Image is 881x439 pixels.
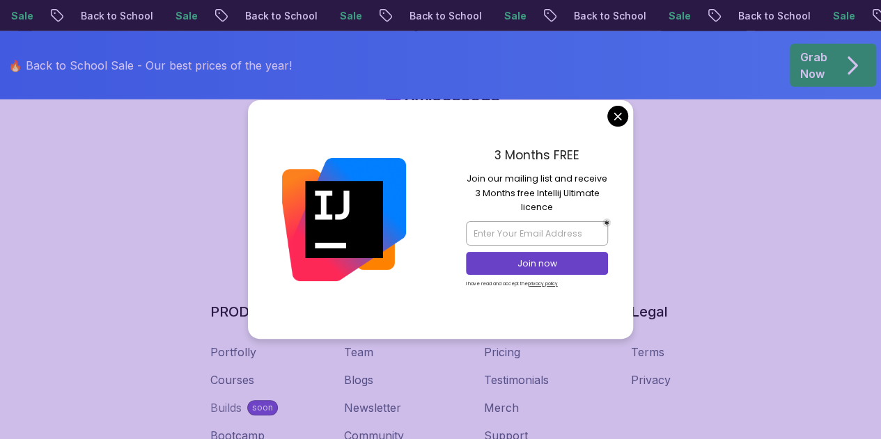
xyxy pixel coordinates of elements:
[344,399,401,416] a: Newsletter
[344,344,373,360] a: Team
[484,399,519,416] a: Merch
[142,9,187,23] p: Sale
[484,372,549,388] a: Testimonials
[47,9,142,23] p: Back to School
[471,9,515,23] p: Sale
[800,9,844,23] p: Sale
[540,9,635,23] p: Back to School
[631,302,671,321] h3: Legal
[631,344,664,360] a: Terms
[376,9,471,23] p: Back to School
[631,372,671,388] a: Privacy
[210,399,242,416] div: Builds
[252,402,273,413] p: soon
[800,49,827,82] p: Grab Now
[705,9,800,23] p: Back to School
[210,372,254,388] a: Courses
[306,9,351,23] p: Sale
[635,9,680,23] p: Sale
[344,372,373,388] a: Blogs
[8,57,292,74] p: 🔥 Back to School Sale - Our best prices of the year!
[212,9,306,23] p: Back to School
[210,344,256,360] a: Portfolly
[484,344,520,360] a: Pricing
[210,302,288,321] h3: PRODUCTS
